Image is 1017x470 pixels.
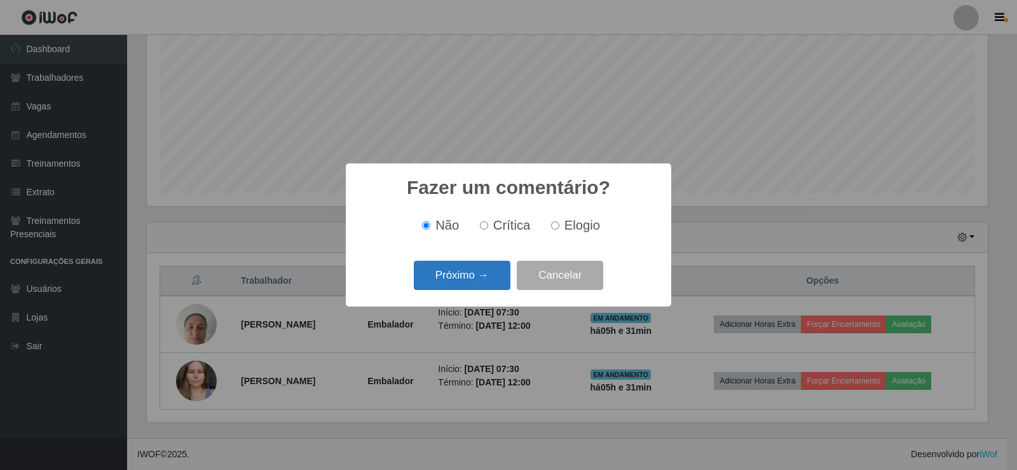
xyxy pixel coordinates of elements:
input: Elogio [551,221,559,230]
span: Não [435,218,459,232]
h2: Fazer um comentário? [407,176,610,199]
button: Cancelar [517,261,603,291]
span: Crítica [493,218,531,232]
span: Elogio [564,218,600,232]
input: Crítica [480,221,488,230]
button: Próximo → [414,261,510,291]
input: Não [422,221,430,230]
